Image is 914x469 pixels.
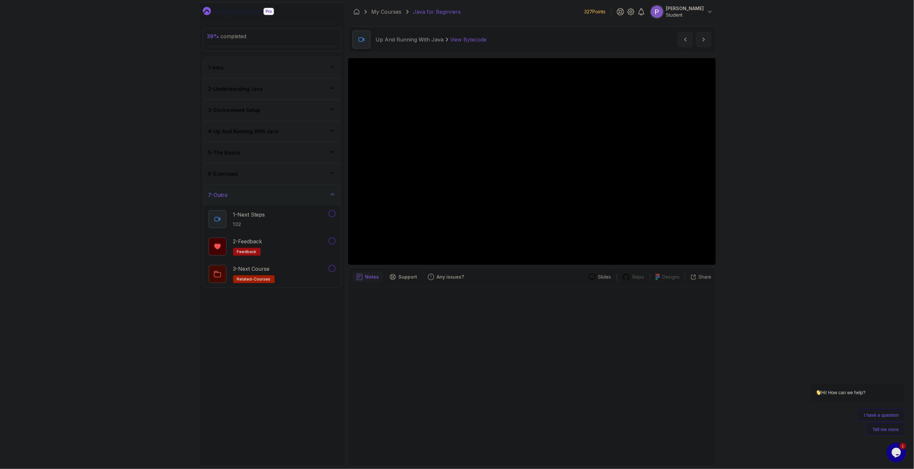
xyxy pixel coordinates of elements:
[666,5,704,12] p: [PERSON_NAME]
[203,185,341,205] button: 7-Outro
[203,78,341,99] button: 2-Understanding Java
[413,8,461,16] p: Java for Beginners
[353,8,360,15] a: Dashboard
[450,36,487,43] p: View Bytecode
[663,274,680,280] p: Designs
[633,274,645,280] p: Repo
[203,100,341,121] button: 3-Environment Setup
[399,274,417,280] p: Support
[208,210,336,228] button: 1-Next Steps1:02
[666,12,704,18] p: Student
[237,277,271,282] span: related-courses
[208,127,279,135] h3: 4 - Up And Running With Java
[203,121,341,142] button: 4-Up And Running With Java
[365,274,379,280] p: Notes
[208,170,238,178] h3: 6 - Exercises
[208,149,241,156] h3: 5 - The Basics
[207,33,219,40] span: 39 %
[208,191,228,199] h3: 7 - Outro
[203,7,289,17] a: Dashboard
[386,272,421,282] button: Support button
[233,237,262,245] p: 2 - Feedback
[208,237,336,256] button: 2-Feedbackfeedback
[790,303,907,440] iframe: chat widget
[685,274,712,280] button: Share
[203,163,341,184] button: 6-Exercises
[203,142,341,163] button: 5-The Basics
[372,8,402,16] a: My Courses
[348,58,716,265] iframe: 5 - View ByteCode
[699,274,712,280] p: Share
[233,211,265,218] p: 1 - Next Steps
[376,36,444,43] p: Up And Running With Java
[233,221,265,228] p: 1:02
[352,272,383,282] button: notes button
[237,249,257,254] span: feedback
[208,265,336,283] button: 3-Next Courserelated-courses
[203,57,341,78] button: 1-Intro
[208,64,224,72] h3: 1 - Intro
[208,85,263,93] h3: 2 - Understanding Java
[678,32,693,47] button: previous content
[598,274,611,280] p: Slides
[437,274,464,280] p: Any issues?
[207,33,247,40] span: completed
[650,5,713,18] button: user profile image[PERSON_NAME]Student
[585,8,606,15] p: 327 Points
[208,106,261,114] h3: 3 - Environment Setup
[696,32,712,47] button: next content
[651,6,663,18] img: user profile image
[424,272,468,282] button: Feedback button
[233,265,270,273] p: 3 - Next Course
[887,443,907,462] iframe: chat widget
[583,274,617,281] a: Slides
